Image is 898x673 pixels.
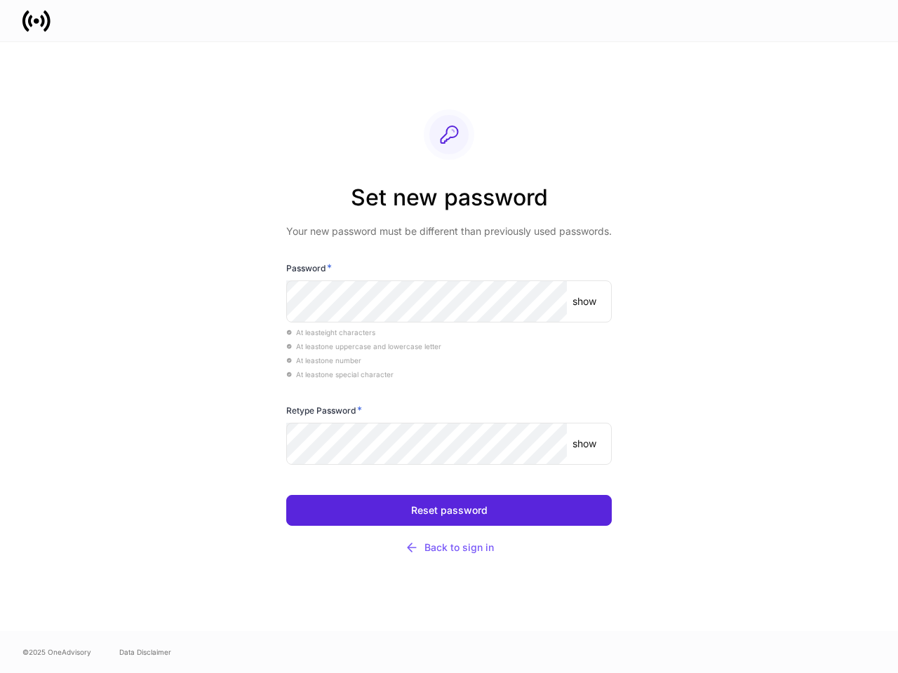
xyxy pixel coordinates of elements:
[286,370,394,379] span: At least one special character
[119,646,171,658] a: Data Disclaimer
[286,342,441,351] span: At least one uppercase and lowercase letter
[286,356,361,365] span: At least one number
[286,495,612,526] button: Reset password
[286,328,375,336] span: At least eight characters
[405,541,494,555] div: Back to sign in
[286,182,612,224] h2: Set new password
[286,403,362,417] h6: Retype Password
[572,294,596,308] p: show
[286,261,332,275] h6: Password
[22,646,91,658] span: © 2025 OneAdvisory
[286,224,612,238] p: Your new password must be different than previously used passwords.
[411,505,488,515] div: Reset password
[572,437,596,451] p: show
[286,531,612,564] button: Back to sign in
